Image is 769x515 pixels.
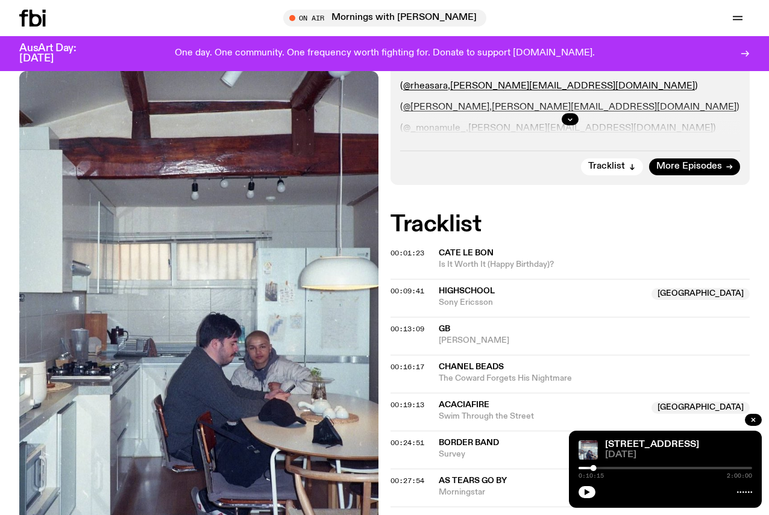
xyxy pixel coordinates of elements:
[439,287,495,295] span: HighSchool
[588,162,625,171] span: Tracklist
[391,248,424,258] span: 00:01:23
[19,43,96,64] h3: AusArt Day: [DATE]
[283,10,486,27] button: On AirMornings with [PERSON_NAME]
[439,297,644,308] span: Sony Ericsson
[439,325,450,333] span: GB
[439,487,644,498] span: Morningstar
[439,411,644,422] span: Swim Through the Street
[605,440,699,449] a: [STREET_ADDRESS]
[439,373,750,384] span: The Coward Forgets His Nightmare
[391,326,424,332] button: 00:13:09
[391,362,424,372] span: 00:16:17
[439,249,494,257] span: Cate Le Bon
[391,214,750,236] h2: Tracklist
[579,440,598,460] img: Pat sits at a dining table with his profile facing the camera. Rhea sits to his left facing the c...
[391,250,424,257] button: 00:01:23
[439,439,499,447] span: Border Band
[400,81,740,92] p: ( , )
[391,324,424,334] span: 00:13:09
[605,451,752,460] span: [DATE]
[656,162,722,171] span: More Episodes
[391,476,424,485] span: 00:27:54
[439,449,644,460] span: Survey
[391,286,424,296] span: 00:09:41
[391,288,424,295] button: 00:09:41
[391,478,424,484] button: 00:27:54
[450,81,695,91] a: [PERSON_NAME][EMAIL_ADDRESS][DOMAIN_NAME]
[727,473,752,479] span: 2:00:00
[391,364,424,370] button: 00:16:17
[439,363,504,371] span: Chanel Beads
[439,476,507,485] span: As Tears Go By
[651,288,750,300] span: [GEOGRAPHIC_DATA]
[651,402,750,414] span: [GEOGRAPHIC_DATA]
[439,335,750,346] span: [PERSON_NAME]
[439,259,750,270] span: Is It Worth It (Happy Birthday)?
[579,473,604,479] span: 0:10:15
[391,438,424,448] span: 00:24:51
[581,158,643,175] button: Tracklist
[175,48,595,59] p: One day. One community. One frequency worth fighting for. Donate to support [DOMAIN_NAME].
[391,440,424,446] button: 00:24:51
[403,81,448,91] a: @rheasara
[391,400,424,410] span: 00:19:13
[391,402,424,408] button: 00:19:13
[439,401,489,409] span: Acaciafire
[649,158,740,175] a: More Episodes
